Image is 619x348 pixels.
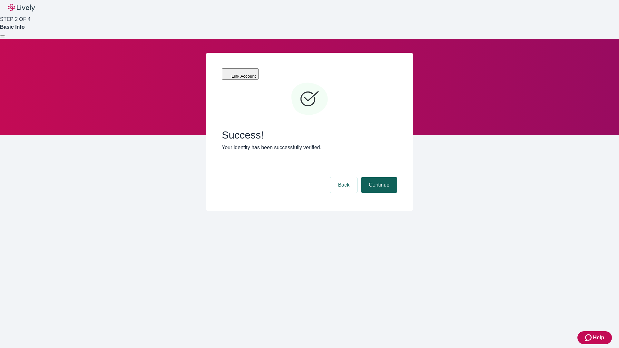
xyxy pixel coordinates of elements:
svg: Checkmark icon [290,80,329,119]
img: Lively [8,4,35,12]
button: Back [330,177,357,193]
span: Success! [222,129,397,141]
span: Help [593,334,604,342]
button: Zendesk support iconHelp [577,331,612,344]
svg: Zendesk support icon [585,334,593,342]
p: Your identity has been successfully verified. [222,144,397,151]
button: Link Account [222,68,259,80]
button: Continue [361,177,397,193]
